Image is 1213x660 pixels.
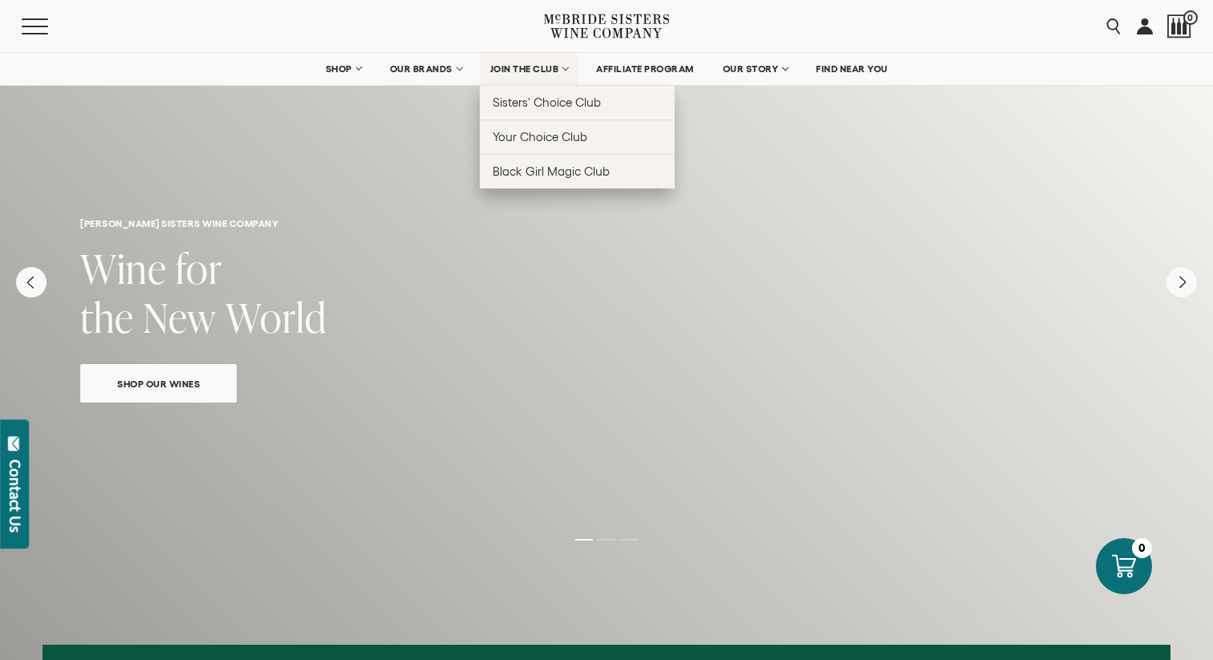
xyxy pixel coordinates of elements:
span: OUR BRANDS [390,63,452,75]
a: Shop Our Wines [80,364,237,403]
a: Your Choice Club [480,119,675,154]
div: Contact Us [7,460,23,532]
span: SHOP [326,63,353,75]
a: OUR STORY [712,53,798,85]
a: JOIN THE CLUB [480,53,578,85]
span: Sisters' Choice Club [493,95,601,109]
span: FIND NEAR YOU [816,63,888,75]
button: Previous [16,267,47,298]
a: Sisters' Choice Club [480,85,675,119]
span: JOIN THE CLUB [490,63,559,75]
button: Next [1166,267,1197,298]
h6: [PERSON_NAME] sisters wine company [80,218,1133,229]
a: AFFILIATE PROGRAM [586,53,704,85]
button: Mobile Menu Trigger [22,18,79,34]
span: Wine [80,241,167,296]
li: Page dot 3 [620,539,638,541]
li: Page dot 2 [598,539,615,541]
span: Black Girl Magic Club [493,164,610,178]
a: FIND NEAR YOU [805,53,899,85]
span: Shop Our Wines [89,375,228,393]
a: Black Girl Magic Club [480,154,675,188]
span: AFFILIATE PROGRAM [596,63,694,75]
a: OUR BRANDS [379,53,472,85]
span: Your Choice Club [493,130,587,144]
span: World [225,290,327,345]
div: 0 [1132,538,1152,558]
span: the [80,290,134,345]
span: for [176,241,222,296]
span: New [143,290,217,345]
a: SHOP [315,53,371,85]
span: OUR STORY [723,63,779,75]
li: Page dot 1 [575,539,593,541]
span: 0 [1183,10,1198,25]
